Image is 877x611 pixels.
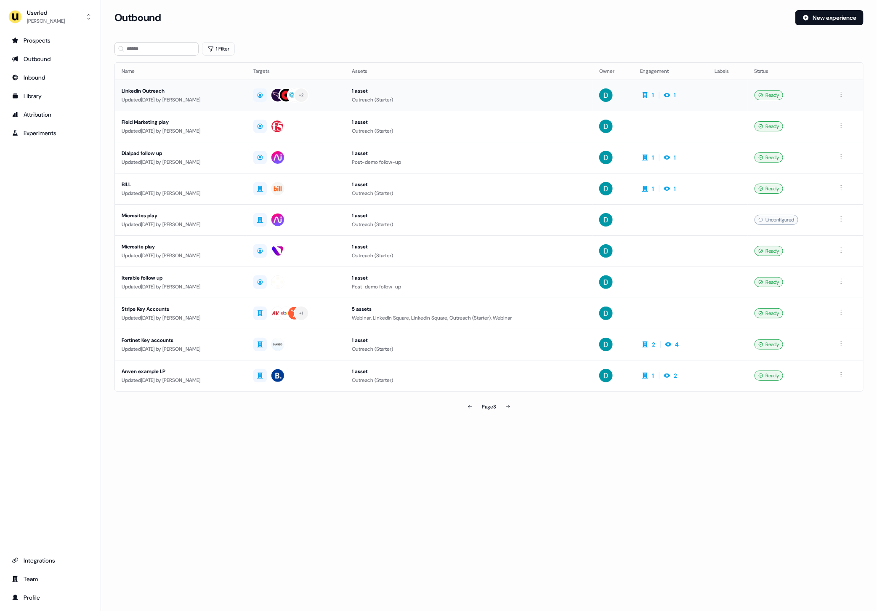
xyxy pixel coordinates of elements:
[599,307,613,320] img: David
[755,152,783,163] div: Ready
[599,369,613,382] img: David
[599,213,613,227] img: David
[122,149,240,157] div: Dialpad follow up
[352,251,586,260] div: Outreach (Starter)
[708,63,748,80] th: Labels
[122,118,240,126] div: Field Marketing play
[12,593,89,602] div: Profile
[755,308,783,318] div: Ready
[12,55,89,63] div: Outbound
[352,149,586,157] div: 1 asset
[7,591,94,604] a: Go to profile
[599,120,613,133] img: David
[122,274,240,282] div: Iterable follow up
[352,180,586,189] div: 1 asset
[122,189,240,197] div: Updated [DATE] by [PERSON_NAME]
[352,158,586,166] div: Post-demo follow-up
[299,310,303,317] div: + 1
[122,283,240,291] div: Updated [DATE] by [PERSON_NAME]
[12,92,89,100] div: Library
[352,118,586,126] div: 1 asset
[599,151,613,164] img: David
[7,126,94,140] a: Go to experiments
[652,184,654,193] div: 1
[122,367,240,376] div: Arwen example LP
[675,340,679,349] div: 4
[7,572,94,586] a: Go to team
[633,63,708,80] th: Engagement
[122,243,240,251] div: Microsite play
[122,127,240,135] div: Updated [DATE] by [PERSON_NAME]
[795,10,864,25] button: New experience
[352,189,586,197] div: Outreach (Starter)
[755,121,783,131] div: Ready
[12,575,89,583] div: Team
[122,336,240,344] div: Fortinet Key accounts
[352,96,586,104] div: Outreach (Starter)
[7,52,94,66] a: Go to outbound experience
[345,63,593,80] th: Assets
[755,90,783,100] div: Ready
[114,11,161,24] h3: Outbound
[122,220,240,229] div: Updated [DATE] by [PERSON_NAME]
[674,184,676,193] div: 1
[599,244,613,258] img: David
[674,91,676,99] div: 1
[12,36,89,45] div: Prospects
[7,34,94,47] a: Go to prospects
[27,8,65,17] div: Userled
[12,129,89,137] div: Experiments
[7,554,94,567] a: Go to integrations
[7,7,94,27] button: Userled[PERSON_NAME]
[652,91,654,99] div: 1
[7,71,94,84] a: Go to Inbound
[27,17,65,25] div: [PERSON_NAME]
[652,340,655,349] div: 2
[12,110,89,119] div: Attribution
[352,367,586,376] div: 1 asset
[674,371,677,380] div: 2
[122,96,240,104] div: Updated [DATE] by [PERSON_NAME]
[122,158,240,166] div: Updated [DATE] by [PERSON_NAME]
[12,556,89,565] div: Integrations
[122,211,240,220] div: Microsites play
[202,42,235,56] button: 1 Filter
[599,338,613,351] img: David
[755,339,783,350] div: Ready
[12,73,89,82] div: Inbound
[352,376,586,384] div: Outreach (Starter)
[599,88,613,102] img: David
[122,87,240,95] div: LinkedIn Outreach
[748,63,829,80] th: Status
[7,89,94,103] a: Go to templates
[599,182,613,195] img: David
[352,243,586,251] div: 1 asset
[482,403,496,411] div: Page 3
[352,314,586,322] div: Webinar, LinkedIn Square, LinkedIn Square, Outreach (Starter), Webinar
[755,184,783,194] div: Ready
[122,251,240,260] div: Updated [DATE] by [PERSON_NAME]
[122,376,240,384] div: Updated [DATE] by [PERSON_NAME]
[755,215,798,225] div: Unconfigured
[652,371,654,380] div: 1
[352,220,586,229] div: Outreach (Starter)
[352,305,586,313] div: 5 assets
[122,180,240,189] div: BILL
[352,127,586,135] div: Outreach (Starter)
[674,153,676,162] div: 1
[593,63,633,80] th: Owner
[352,87,586,95] div: 1 asset
[352,274,586,282] div: 1 asset
[352,345,586,353] div: Outreach (Starter)
[247,63,345,80] th: Targets
[755,371,783,381] div: Ready
[755,277,783,287] div: Ready
[299,91,304,99] div: + 2
[352,336,586,344] div: 1 asset
[122,314,240,322] div: Updated [DATE] by [PERSON_NAME]
[652,153,654,162] div: 1
[755,246,783,256] div: Ready
[115,63,247,80] th: Name
[352,211,586,220] div: 1 asset
[122,345,240,353] div: Updated [DATE] by [PERSON_NAME]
